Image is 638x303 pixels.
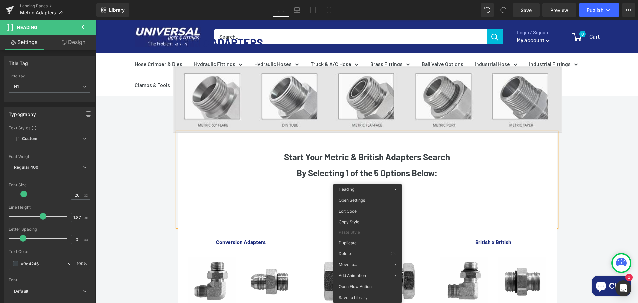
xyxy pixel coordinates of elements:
a: Mobile [321,3,337,17]
div: Font [9,278,90,282]
b: Start Your Metric & British Adapters Search [188,132,354,142]
a: Laptop [289,3,305,17]
font: METRIC ADAPTERS [77,16,167,29]
span: Open Flow Actions [339,284,396,290]
span: Copy Style [339,219,396,225]
span: Metric Adapters [20,10,56,15]
span: Delete [339,251,391,257]
span: Library [109,7,125,13]
a: Design [50,35,98,50]
div: Title Tag [9,57,28,66]
div: Open Intercom Messenger [615,280,631,296]
span: British x British [379,219,415,225]
span: Move to... [339,262,394,268]
div: Line Height [9,205,90,210]
span: Conversion Adapters [120,219,169,225]
span: ⌫ [391,251,396,257]
span: Edit Code [339,208,396,214]
div: Text Styles [9,125,90,130]
span: Open Settings [339,197,396,203]
b: Custom [22,136,37,142]
a: Preview [542,3,576,17]
a: Landing Pages [20,3,96,9]
button: Undo [481,3,494,17]
div: Text Color [9,249,90,254]
span: Save to Library [339,295,396,301]
input: Color [21,260,63,267]
span: Paste Style [339,229,396,235]
i: Default [14,289,28,294]
div: Font Size [9,183,90,187]
div: Typography [9,108,36,117]
div: % [74,258,90,270]
span: em [84,215,89,220]
span: Preview [550,7,568,14]
span: Add Animation [339,273,394,279]
inbox-online-store-chat: Shopify online store chat [494,256,537,278]
button: More [622,3,635,17]
div: Letter Spacing [9,227,90,232]
a: Desktop [273,3,289,17]
b: H1 [14,84,19,89]
span: Caps / Plugs / Unions [246,219,296,225]
button: Publish [579,3,619,17]
b: Regular 400 [14,165,39,170]
div: Title Tag [9,74,90,78]
span: Publish [587,7,603,13]
span: Duplicate [339,240,396,246]
span: px [84,237,89,242]
a: New Library [96,3,129,17]
span: Heading [339,187,354,192]
span: px [84,193,89,197]
b: By Selecting 1 of the 5 Options Below: [201,148,341,158]
button: Redo [497,3,510,17]
div: Font Weight [9,154,90,159]
a: Tablet [305,3,321,17]
span: Heading [17,25,37,30]
span: Save [521,7,532,14]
